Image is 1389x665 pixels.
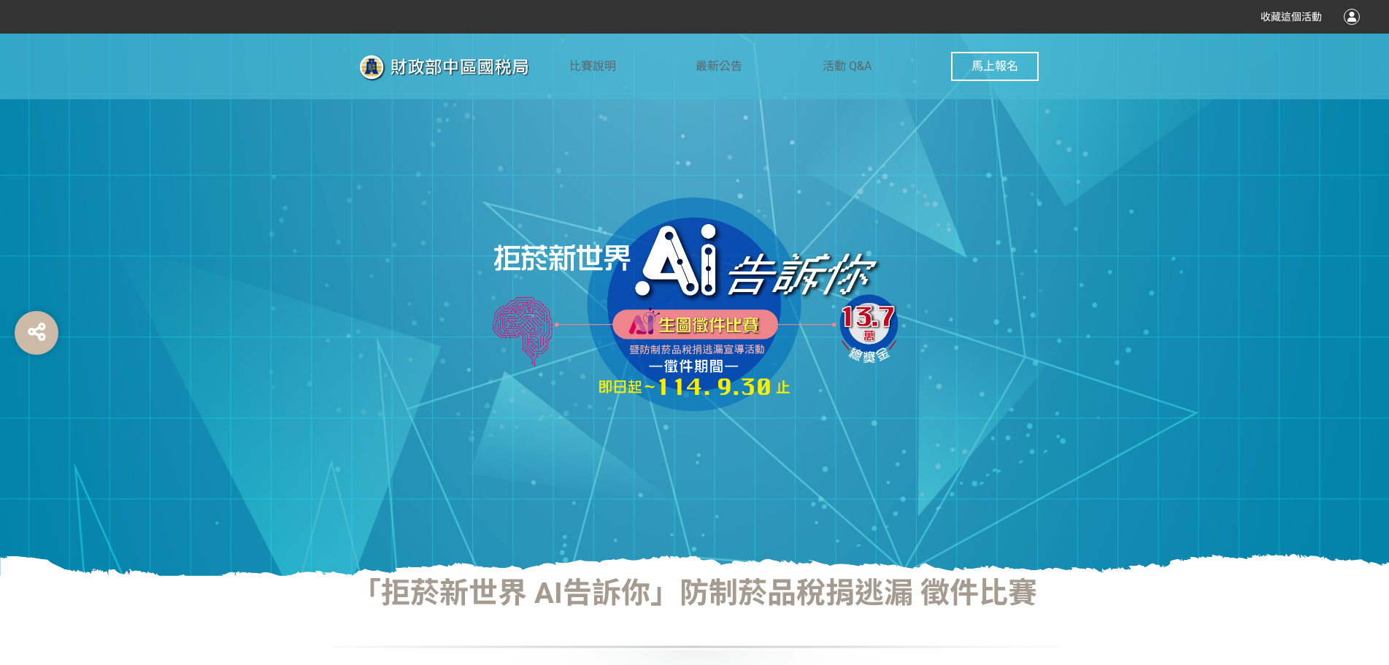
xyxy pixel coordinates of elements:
[569,59,616,73] span: 比賽說明
[696,34,742,99] a: 最新公告
[476,196,914,415] img: 「拒菸新世界 AI告訴你」防制菸品稅捐逃漏 徵件比賽
[350,49,569,85] img: 「拒菸新世界 AI告訴你」防制菸品稅捐逃漏 徵件比賽
[823,59,872,73] span: 活動 Q&A
[1261,11,1322,23] span: 收藏這個活動
[823,34,872,99] a: 活動 Q&A
[696,59,742,73] span: 最新公告
[569,34,616,99] a: 比賽說明
[971,59,1018,73] span: 馬上報名
[951,52,1039,81] button: 馬上報名
[330,576,1060,611] h1: 「拒菸新世界 AI告訴你」防制菸品稅捐逃漏 徵件比賽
